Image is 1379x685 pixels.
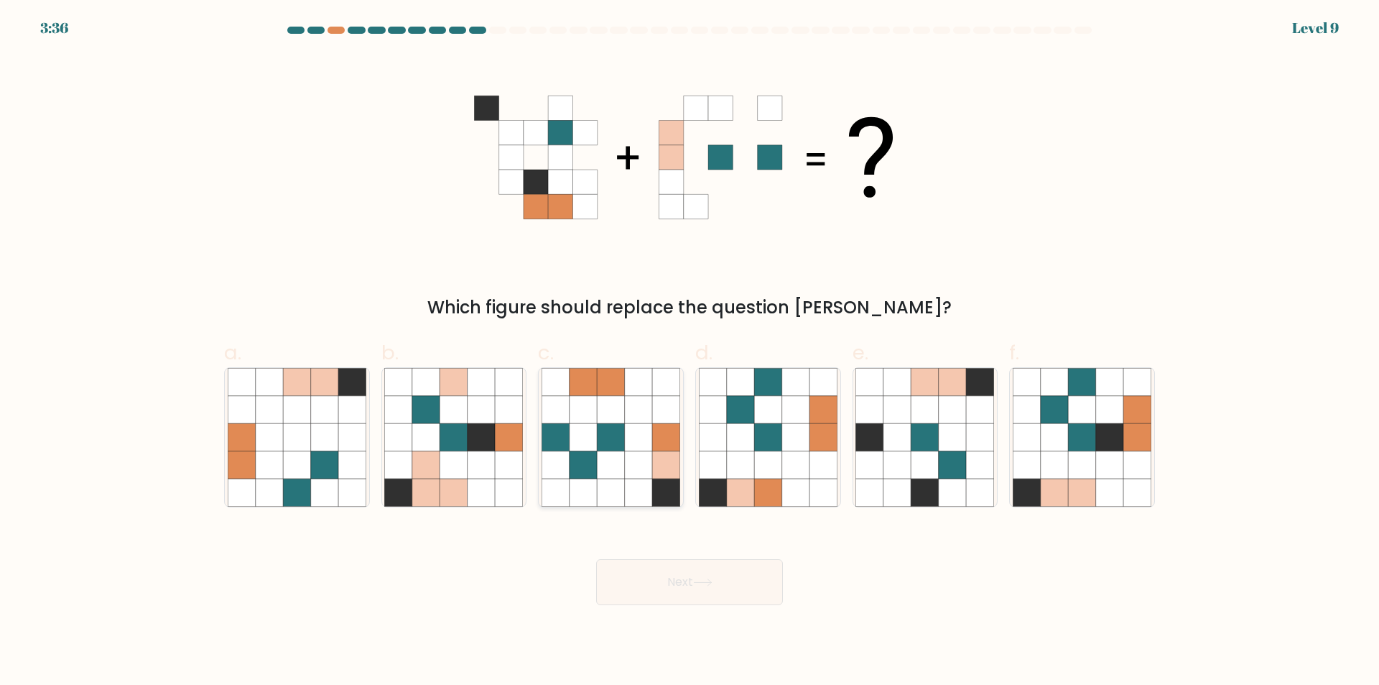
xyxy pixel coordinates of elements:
[224,339,241,367] span: a.
[381,339,399,367] span: b.
[40,17,68,39] div: 3:36
[538,339,554,367] span: c.
[853,339,868,367] span: e.
[1292,17,1339,39] div: Level 9
[1009,339,1019,367] span: f.
[596,559,783,605] button: Next
[233,295,1146,321] div: Which figure should replace the question [PERSON_NAME]?
[695,339,712,367] span: d.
